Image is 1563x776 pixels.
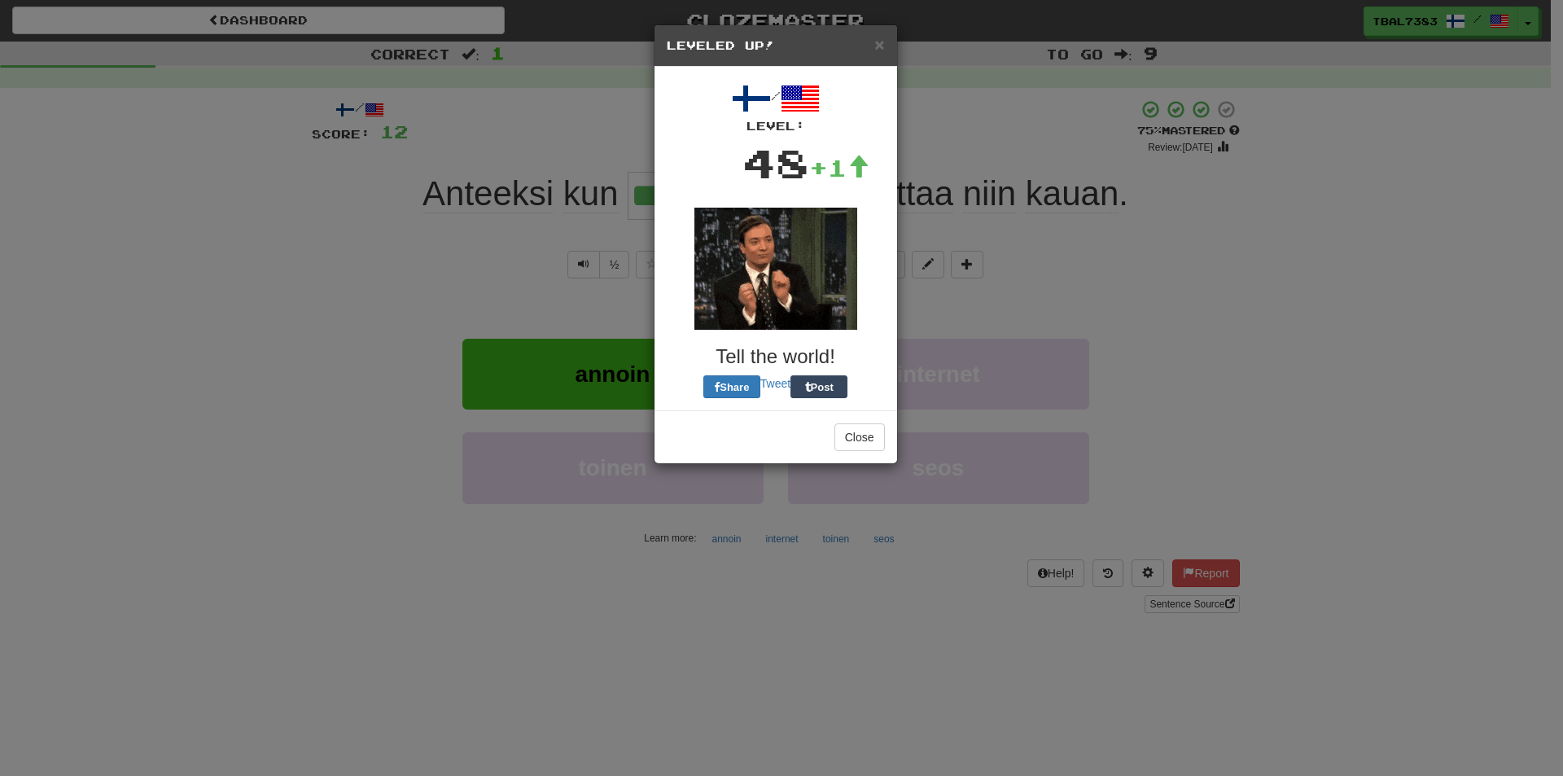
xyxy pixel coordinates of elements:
[703,375,760,398] button: Share
[834,423,885,451] button: Close
[790,375,847,398] button: Post
[667,346,885,367] h3: Tell the world!
[667,118,885,134] div: Level:
[742,134,809,191] div: 48
[694,208,857,330] img: fallon-a20d7af9049159056f982dd0e4b796b9edb7b1d2ba2b0a6725921925e8bac842.gif
[874,35,884,54] span: ×
[874,36,884,53] button: Close
[667,37,885,54] h5: Leveled Up!
[667,79,885,134] div: /
[760,377,790,390] a: Tweet
[809,151,869,184] div: +1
